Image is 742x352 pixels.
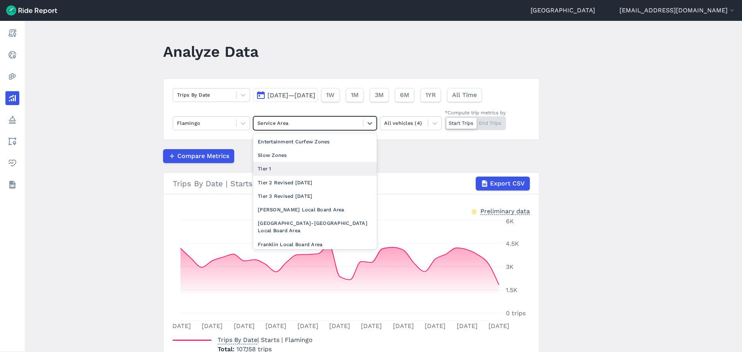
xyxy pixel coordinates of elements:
span: Export CSV [490,179,525,188]
tspan: 6K [506,218,514,225]
a: Areas [5,134,19,148]
tspan: [DATE] [425,322,446,330]
span: 1YR [425,90,436,100]
span: 1W [326,90,335,100]
a: Policy [5,113,19,127]
div: [PERSON_NAME] Local Board Area [253,203,377,216]
button: [EMAIL_ADDRESS][DOMAIN_NAME] [619,6,736,15]
tspan: 0 trips [506,309,526,317]
span: | Starts | Flamingo [218,336,313,343]
tspan: [DATE] [202,322,223,330]
tspan: [DATE] [265,322,286,330]
a: Realtime [5,48,19,62]
tspan: [DATE] [170,322,191,330]
tspan: 3K [506,263,514,270]
div: Trips By Date | Starts | Flamingo [173,177,530,190]
span: 6M [400,90,409,100]
div: Tier 1 [253,162,377,175]
span: Compare Metrics [177,151,229,161]
div: Slow Zones [253,148,377,162]
div: Entertainment Curfew Zones [253,135,377,148]
button: Compare Metrics [163,149,234,163]
button: Export CSV [476,177,530,190]
tspan: [DATE] [488,322,509,330]
span: All Time [452,90,477,100]
div: Tier 2 Revised [DATE] [253,176,377,189]
tspan: [DATE] [298,322,318,330]
span: 3M [375,90,384,100]
button: 3M [370,88,389,102]
a: Datasets [5,178,19,192]
a: Health [5,156,19,170]
tspan: [DATE] [393,322,414,330]
button: 6M [395,88,414,102]
div: Franklin Local Board Area [253,238,377,251]
button: [DATE]—[DATE] [253,88,318,102]
tspan: [DATE] [361,322,382,330]
div: [GEOGRAPHIC_DATA]-[GEOGRAPHIC_DATA] Local Board Area [253,216,377,237]
button: 1YR [420,88,441,102]
div: Preliminary data [480,207,530,215]
img: Ride Report [6,5,57,15]
span: [DATE]—[DATE] [267,92,315,99]
div: Tier 3 Revised [DATE] [253,189,377,203]
div: *Compute trip metrics by [445,109,506,116]
button: All Time [447,88,482,102]
a: Analyze [5,91,19,105]
a: [GEOGRAPHIC_DATA] [531,6,595,15]
span: 1M [351,90,359,100]
button: 1M [346,88,364,102]
h1: Analyze Data [163,41,259,62]
button: 1W [321,88,340,102]
tspan: [DATE] [457,322,478,330]
tspan: [DATE] [234,322,255,330]
tspan: 1.5K [506,286,517,294]
a: Report [5,26,19,40]
a: Heatmaps [5,70,19,83]
tspan: 4.5K [506,240,519,247]
span: Trips By Date [218,334,257,344]
tspan: [DATE] [329,322,350,330]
